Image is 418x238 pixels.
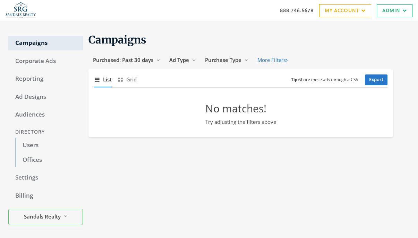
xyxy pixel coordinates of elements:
[8,90,83,104] a: Ad Designs
[319,4,371,17] a: My Account
[8,209,83,225] button: Sandals Realty
[93,56,153,63] span: Purchased: Past 30 days
[280,7,314,14] a: 888.746.5678
[205,102,276,115] h2: No matches!
[117,72,137,87] button: Grid
[15,138,83,153] a: Users
[205,118,276,126] p: Try adjusting the filters above
[201,54,253,66] button: Purchase Type
[8,36,83,50] a: Campaigns
[8,108,83,122] a: Audiences
[377,4,412,17] a: Admin
[365,74,387,85] a: Export
[291,77,359,83] small: Share these ads through a CSV.
[8,189,83,203] a: Billing
[103,76,112,84] span: List
[8,72,83,86] a: Reporting
[8,54,83,69] a: Corporate Ads
[94,72,112,87] button: List
[205,56,241,63] span: Purchase Type
[253,54,292,66] button: More Filters
[88,54,165,66] button: Purchased: Past 30 days
[88,33,146,46] span: Campaigns
[24,213,61,221] span: Sandals Realty
[6,2,36,19] img: Adwerx
[126,76,137,84] span: Grid
[169,56,189,63] span: Ad Type
[165,54,201,66] button: Ad Type
[8,126,83,138] div: Directory
[291,77,299,82] b: Tip:
[8,170,83,185] a: Settings
[15,153,83,167] a: Offices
